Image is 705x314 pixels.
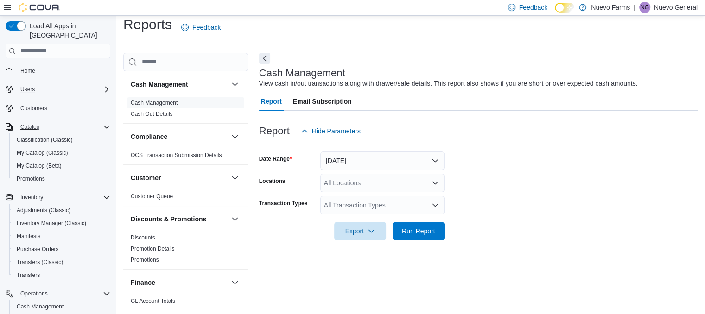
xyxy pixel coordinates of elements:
a: Discounts [131,234,155,241]
label: Transaction Types [259,200,307,207]
div: Compliance [123,150,248,164]
button: Purchase Orders [9,243,114,256]
button: Discounts & Promotions [229,214,241,225]
span: Inventory Manager (Classic) [17,220,86,227]
button: Inventory Manager (Classic) [9,217,114,230]
button: Open list of options [432,201,439,209]
a: Inventory Manager (Classic) [13,218,90,229]
span: Transfers (Classic) [17,258,63,266]
button: Compliance [229,131,241,142]
span: Load All Apps in [GEOGRAPHIC_DATA] [26,21,110,40]
span: Promotions [17,175,45,182]
a: Promotion Details [131,245,175,252]
span: Feedback [519,3,547,12]
span: My Catalog (Classic) [17,149,68,157]
span: Email Subscription [293,92,352,111]
button: Promotions [9,172,114,185]
span: Transfers (Classic) [13,257,110,268]
span: Transfers [17,271,40,279]
span: Inventory [20,194,43,201]
a: Transfers [13,270,44,281]
span: My Catalog (Beta) [13,160,110,171]
span: NG [641,2,649,13]
button: Finance [229,277,241,288]
button: Open list of options [432,179,439,187]
button: Operations [17,288,51,299]
span: Customers [17,102,110,114]
span: My Catalog (Beta) [17,162,62,170]
span: Cash Management [17,303,64,310]
h3: Cash Management [131,80,188,89]
span: Promotion Details [131,245,175,252]
span: Promotions [131,256,159,264]
span: Run Report [402,226,435,236]
span: Customers [20,105,47,112]
label: Locations [259,177,286,185]
span: Users [17,84,110,95]
button: Next [259,53,270,64]
button: Compliance [131,132,228,141]
a: Adjustments (Classic) [13,205,74,216]
span: OCS Transaction Submission Details [131,151,222,159]
a: Manifests [13,231,44,242]
span: Inventory Manager (Classic) [13,218,110,229]
button: Inventory [2,191,114,204]
span: Users [20,86,35,93]
a: Promotions [13,173,49,184]
span: Classification (Classic) [17,136,73,144]
span: Cash Out Details [131,110,173,118]
span: Adjustments (Classic) [17,207,70,214]
button: My Catalog (Beta) [9,159,114,172]
button: My Catalog (Classic) [9,146,114,159]
h3: Compliance [131,132,167,141]
a: My Catalog (Beta) [13,160,65,171]
div: Customer [123,191,248,206]
button: Catalog [2,120,114,133]
span: Purchase Orders [17,245,59,253]
button: Export [334,222,386,240]
a: Promotions [131,257,159,263]
div: View cash in/out transactions along with drawer/safe details. This report also shows if you are s... [259,79,638,88]
button: Cash Management [229,79,241,90]
button: Finance [131,278,228,287]
span: Export [340,222,381,240]
button: Customer [229,172,241,183]
div: Discounts & Promotions [123,232,248,269]
p: Nuevo General [654,2,698,13]
a: Transfers (Classic) [13,257,67,268]
button: Customer [131,173,228,182]
div: Cash Management [123,97,248,123]
button: [DATE] [320,151,445,170]
input: Dark Mode [555,3,574,13]
a: My Catalog (Classic) [13,147,72,158]
a: Cash Management [13,301,67,312]
button: Cash Management [131,80,228,89]
button: Adjustments (Classic) [9,204,114,217]
span: Cash Management [13,301,110,312]
button: Users [17,84,38,95]
span: Report [261,92,282,111]
button: Customers [2,101,114,115]
span: Manifests [13,231,110,242]
span: Inventory [17,192,110,203]
button: Manifests [9,230,114,243]
a: Cash Management [131,100,178,106]
button: Inventory [17,192,47,203]
span: Catalog [17,121,110,132]
p: Nuevo Farms [591,2,630,13]
button: Discounts & Promotions [131,214,228,224]
span: Home [17,65,110,76]
span: Promotions [13,173,110,184]
a: GL Account Totals [131,298,175,304]
button: Home [2,64,114,77]
h3: Customer [131,173,161,182]
a: Classification (Classic) [13,134,76,145]
button: Transfers (Classic) [9,256,114,269]
span: Adjustments (Classic) [13,205,110,216]
span: Hide Parameters [312,126,361,136]
h3: Finance [131,278,155,287]
a: Customer Queue [131,193,173,200]
span: Catalog [20,123,39,131]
